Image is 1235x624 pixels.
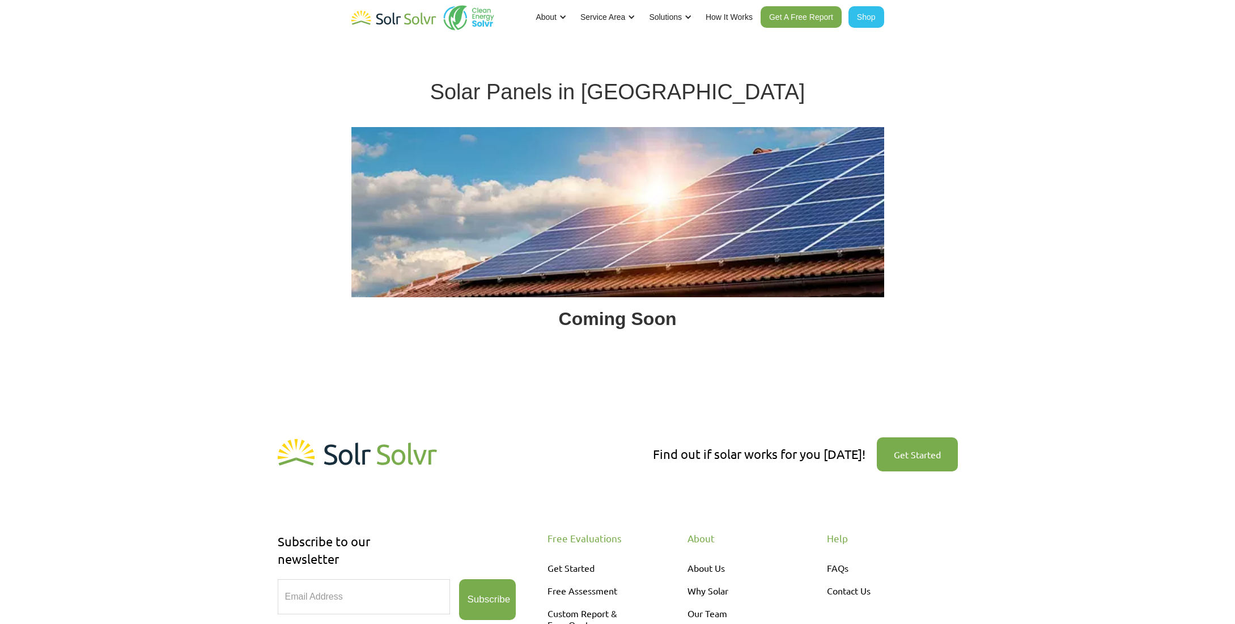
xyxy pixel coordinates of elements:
div: About [536,11,557,23]
div: Free Evaluations [548,533,655,544]
a: Get Started [548,556,644,579]
div: Find out if solar works for you [DATE]! [653,445,865,463]
a: FAQs [827,556,923,579]
a: About Us [687,556,784,579]
h1: Solar Panels in [GEOGRAPHIC_DATA] [351,79,884,104]
div: Service Area [580,11,625,23]
div: About [687,533,795,544]
input: Subscribe [459,579,516,620]
input: Email Address [278,579,450,614]
a: Shop [848,6,884,28]
a: Free Assessment [548,579,644,602]
a: Why Solar [687,579,784,602]
a: Contact Us [827,579,923,602]
a: Get A Free Report [761,6,842,28]
div: Help [827,533,935,544]
img: Aerial view of solar panels in BC installation by Solr Solvr on home with sustainable energy setup [351,127,884,297]
h2: Coming Soon [351,309,884,329]
div: Subscribe to our newsletter [278,533,505,568]
a: Get Started [877,437,958,471]
div: Solutions [649,11,682,23]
